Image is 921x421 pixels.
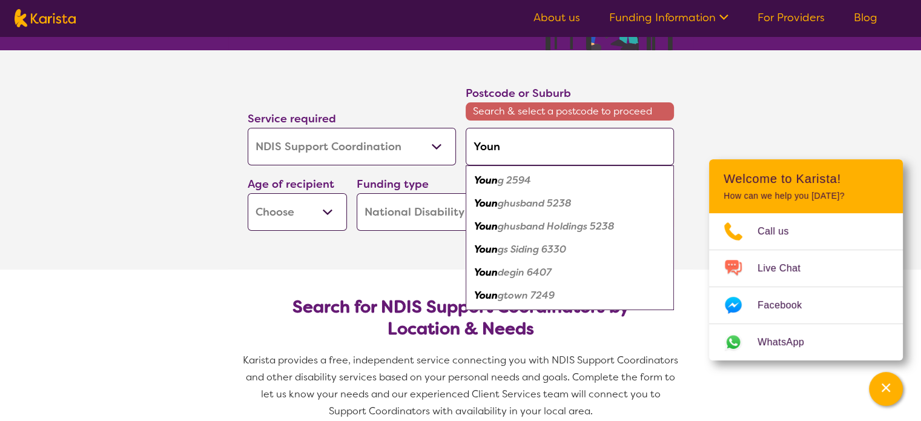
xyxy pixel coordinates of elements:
span: Call us [758,222,804,240]
em: Youn [474,266,498,279]
a: About us [533,10,580,25]
div: Younghusband 5238 [472,192,668,215]
em: Youn [474,220,498,233]
span: Karista provides a free, independent service connecting you with NDIS Support Coordinators and ot... [243,354,681,417]
em: Youn [474,289,498,302]
a: For Providers [758,10,825,25]
div: Young 2594 [472,169,668,192]
span: WhatsApp [758,333,819,351]
em: ghusband Holdings 5238 [498,220,615,233]
input: Type [466,128,674,165]
div: Younghusband Holdings 5238 [472,215,668,238]
em: g 2594 [498,174,531,187]
img: Karista logo [15,9,76,27]
a: Funding Information [609,10,728,25]
ul: Choose channel [709,213,903,360]
h2: Welcome to Karista! [724,171,888,186]
span: Facebook [758,296,816,314]
div: Channel Menu [709,159,903,360]
h2: Search for NDIS Support Coordinators by Location & Needs [257,296,664,340]
div: Youngs Siding 6330 [472,238,668,261]
span: Search & select a postcode to proceed [466,102,674,121]
label: Postcode or Suburb [466,86,571,101]
em: degin 6407 [498,266,552,279]
p: How can we help you [DATE]? [724,191,888,201]
em: Youn [474,243,498,256]
a: Web link opens in a new tab. [709,324,903,360]
em: gs Siding 6330 [498,243,566,256]
label: Service required [248,111,336,126]
div: Youngtown 7249 [472,284,668,307]
span: Live Chat [758,259,815,277]
label: Age of recipient [248,177,334,191]
em: Youn [474,174,498,187]
div: Youndegin 6407 [472,261,668,284]
a: Blog [854,10,877,25]
em: Youn [474,197,498,210]
em: ghusband 5238 [498,197,572,210]
button: Channel Menu [869,372,903,406]
label: Funding type [357,177,429,191]
em: gtown 7249 [498,289,555,302]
